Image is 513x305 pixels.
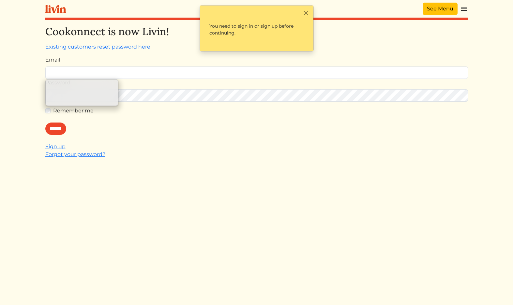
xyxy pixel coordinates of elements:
a: See Menu [423,3,458,15]
label: Remember me [53,107,94,115]
p: You need to sign in or sign up before continuing. [204,17,309,42]
a: Sign up [45,143,66,150]
img: menu_hamburger-cb6d353cf0ecd9f46ceae1c99ecbeb4a00e71ca567a856bd81f57e9d8c17bb26.svg [460,5,468,13]
a: Existing customers reset password here [45,44,150,50]
label: Email [45,56,60,64]
label: Password [45,79,70,87]
button: Close [303,9,309,16]
img: livin-logo-a0d97d1a881af30f6274990eb6222085a2533c92bbd1e4f22c21b4f0d0e3210c.svg [45,5,66,13]
h2: Cookonnect is now Livin! [45,25,468,38]
a: Forgot your password? [45,151,105,157]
